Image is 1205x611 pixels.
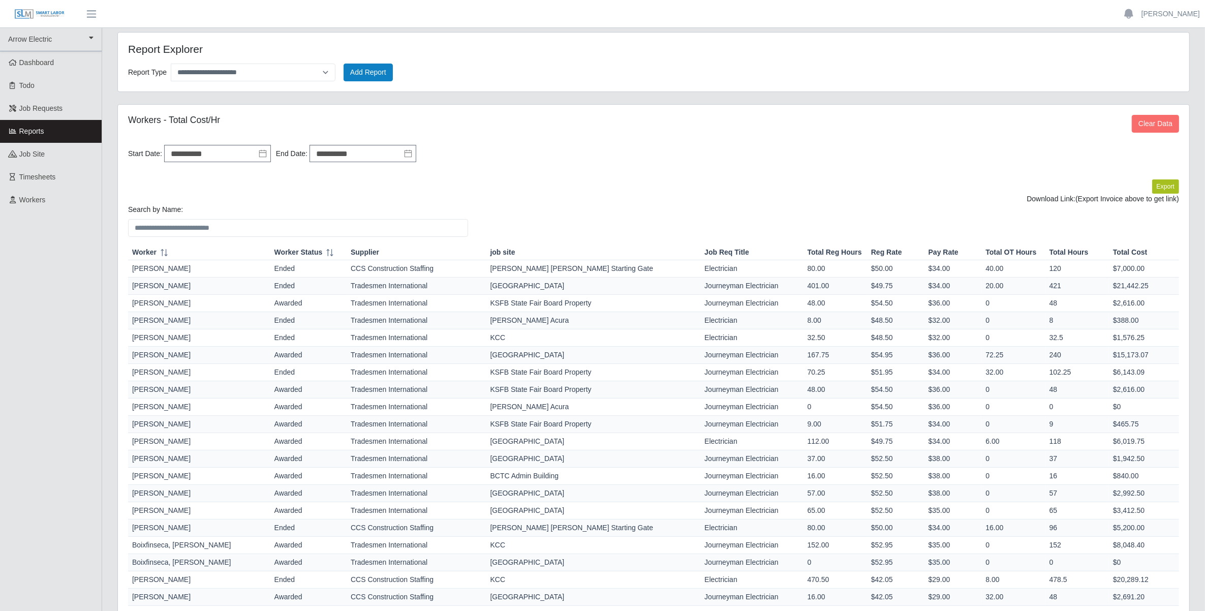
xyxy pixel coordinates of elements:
[804,364,867,381] td: 70.25
[1045,502,1109,520] td: 65
[804,450,867,468] td: 37.00
[19,150,45,158] span: job site
[1109,520,1179,537] td: $5,200.00
[347,381,486,399] td: Tradesmen International
[19,127,44,135] span: Reports
[347,295,486,312] td: Tradesmen International
[804,329,867,347] td: 32.50
[128,537,270,554] td: Boixfinseca, [PERSON_NAME]
[274,575,295,584] span: ended
[1109,329,1179,347] td: $1,576.25
[1049,248,1089,257] span: Total Hours
[347,399,486,416] td: Tradesmen International
[804,537,867,554] td: 152.00
[981,278,1045,295] td: 20.00
[274,368,295,376] span: ended
[981,520,1045,537] td: 16.00
[1113,248,1147,257] span: Total Cost
[804,571,867,589] td: 470.50
[274,316,295,324] span: ended
[274,454,302,463] span: awarded
[128,433,270,450] td: [PERSON_NAME]
[128,43,557,55] h4: Report Explorer
[924,468,982,485] td: $38.00
[1045,278,1109,295] td: 421
[981,571,1045,589] td: 8.00
[700,278,803,295] td: Journeyman Electrician
[981,399,1045,416] td: 0
[19,104,63,112] span: Job Requests
[347,312,486,329] td: Tradesmen International
[128,204,183,215] label: Search by Name:
[274,333,295,342] span: ended
[1045,295,1109,312] td: 48
[700,502,803,520] td: Journeyman Electrician
[486,347,701,364] td: [GEOGRAPHIC_DATA]
[1109,347,1179,364] td: $15,173.07
[924,381,982,399] td: $36.00
[867,537,924,554] td: $52.95
[1109,260,1179,278] td: $7,000.00
[924,347,982,364] td: $36.00
[128,115,824,126] h5: Workers - Total Cost/Hr
[804,278,867,295] td: 401.00
[274,558,302,566] span: awarded
[924,450,982,468] td: $38.00
[924,260,982,278] td: $34.00
[347,571,486,589] td: CCS Construction Staffing
[1109,589,1179,606] td: $2,691.20
[128,450,270,468] td: [PERSON_NAME]
[981,589,1045,606] td: 32.00
[924,295,982,312] td: $36.00
[1109,381,1179,399] td: $2,616.00
[981,347,1045,364] td: 72.25
[981,433,1045,450] td: 6.00
[347,260,486,278] td: CCS Construction Staffing
[486,399,701,416] td: [PERSON_NAME] Acura
[867,554,924,571] td: $52.95
[128,589,270,606] td: [PERSON_NAME]
[1045,364,1109,381] td: 102.25
[128,554,270,571] td: Boixfinseca, [PERSON_NAME]
[347,485,486,502] td: Tradesmen International
[804,399,867,416] td: 0
[804,502,867,520] td: 65.00
[924,278,982,295] td: $34.00
[981,364,1045,381] td: 32.00
[274,437,302,445] span: awarded
[19,58,54,67] span: Dashboard
[1109,468,1179,485] td: $840.00
[700,329,803,347] td: Electrician
[700,589,803,606] td: Journeyman Electrician
[1045,537,1109,554] td: 152
[804,485,867,502] td: 57.00
[19,173,56,181] span: Timesheets
[1075,195,1179,203] span: (Export Invoice above to get link)
[274,282,295,290] span: ended
[867,329,924,347] td: $48.50
[347,589,486,606] td: CCS Construction Staffing
[132,248,157,257] span: Worker
[804,312,867,329] td: 8.00
[804,295,867,312] td: 48.00
[128,312,270,329] td: [PERSON_NAME]
[1109,537,1179,554] td: $8,048.40
[19,196,46,204] span: Workers
[804,347,867,364] td: 167.75
[490,248,515,257] span: job site
[924,485,982,502] td: $38.00
[347,554,486,571] td: Tradesmen International
[1109,416,1179,433] td: $465.75
[486,416,701,433] td: KSFB State Fair Board Property
[867,450,924,468] td: $52.50
[867,520,924,537] td: $50.00
[274,420,302,428] span: awarded
[981,312,1045,329] td: 0
[985,248,1036,257] span: Total OT Hours
[804,520,867,537] td: 80.00
[486,537,701,554] td: KCC
[486,520,701,537] td: [PERSON_NAME] [PERSON_NAME] Starting Gate
[867,295,924,312] td: $54.50
[274,489,302,497] span: awarded
[274,403,302,411] span: awarded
